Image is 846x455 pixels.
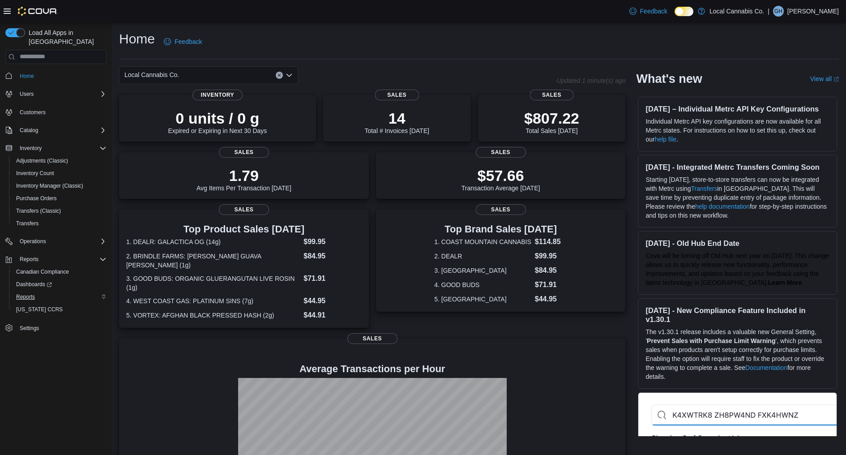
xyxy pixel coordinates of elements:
span: Dashboards [13,279,107,290]
span: Inventory [20,145,42,152]
h3: [DATE] - Integrated Metrc Transfers Coming Soon [645,163,829,172]
a: help file [655,136,676,143]
dt: 2. DEALR [434,252,531,261]
input: Dark Mode [675,7,693,16]
dt: 3. GOOD BUDS: ORGANIC GLUERANGUTAN LIVE ROSIN (1g) [126,274,300,292]
dd: $99.95 [535,251,567,262]
span: Reports [16,254,107,265]
a: Documentation [745,364,787,371]
p: 14 [364,109,429,127]
p: The v1.30.1 release includes a valuable new General Setting, ' ', which prevents sales when produ... [645,327,829,381]
p: 0 units / 0 g [168,109,267,127]
span: GH [774,6,782,17]
h3: [DATE] - New Compliance Feature Included in v1.30.1 [645,306,829,324]
button: Settings [2,321,110,334]
a: Dashboards [13,279,56,290]
span: Customers [20,109,46,116]
span: Transfers [13,218,107,229]
span: Catalog [16,125,107,136]
p: Starting [DATE], store-to-store transfers can now be integrated with Metrc using in [GEOGRAPHIC_D... [645,175,829,220]
p: | [768,6,769,17]
span: Inventory Manager (Classic) [16,182,83,189]
h1: Home [119,30,155,48]
span: Feedback [175,37,202,46]
span: Load All Apps in [GEOGRAPHIC_DATA] [25,28,107,46]
div: Avg Items Per Transaction [DATE] [197,167,291,192]
button: Clear input [276,72,283,79]
span: Feedback [640,7,667,16]
button: Canadian Compliance [9,266,110,278]
button: Reports [9,291,110,303]
span: Sales [375,90,419,100]
dd: $84.95 [303,251,361,262]
h3: [DATE] - Old Hub End Date [645,239,829,248]
span: Settings [16,322,107,333]
dd: $99.95 [303,236,361,247]
p: 1.79 [197,167,291,185]
p: Local Cannabis Co. [709,6,764,17]
a: Inventory Count [13,168,58,179]
h2: What's new [636,72,702,86]
span: Inventory Count [16,170,54,177]
span: Sales [476,147,526,158]
button: Reports [2,253,110,266]
a: Home [16,71,38,82]
a: View allExternal link [810,75,839,82]
button: Users [2,88,110,100]
dt: 3. [GEOGRAPHIC_DATA] [434,266,531,275]
span: Sales [219,204,269,215]
span: Home [20,73,34,80]
dd: $71.91 [303,273,361,284]
span: Transfers [16,220,38,227]
p: [PERSON_NAME] [787,6,839,17]
p: $57.66 [461,167,540,185]
div: Expired or Expiring in Next 30 Days [168,109,267,134]
dt: 5. [GEOGRAPHIC_DATA] [434,295,531,304]
span: Cova will be turning off Old Hub next year on [DATE]. This change allows us to quickly release ne... [645,252,829,286]
dt: 1. COAST MOUNTAIN CANNABIS [434,237,531,246]
a: Adjustments (Classic) [13,155,72,166]
img: Cova [18,7,58,16]
button: Users [16,89,37,99]
a: Feedback [626,2,671,20]
span: Catalog [20,127,38,134]
a: Settings [16,323,43,334]
button: [US_STATE] CCRS [9,303,110,316]
span: Sales [219,147,269,158]
dd: $71.91 [535,279,567,290]
button: Inventory Count [9,167,110,180]
a: Transfers [13,218,42,229]
dd: $114.85 [535,236,567,247]
strong: Prevent Sales with Purchase Limit Warning [647,337,775,344]
a: Purchase Orders [13,193,60,204]
strong: Learn More [768,279,802,286]
div: Gary Hehar [773,6,784,17]
span: Inventory Manager (Classic) [13,180,107,191]
dt: 1. DEALR: GALACTICA OG (14g) [126,237,300,246]
a: Reports [13,292,38,302]
button: Transfers (Classic) [9,205,110,217]
span: Inventory Count [13,168,107,179]
a: Canadian Compliance [13,266,73,277]
h3: [DATE] – Individual Metrc API Key Configurations [645,104,829,113]
span: Reports [13,292,107,302]
button: Inventory Manager (Classic) [9,180,110,192]
a: Dashboards [9,278,110,291]
span: Settings [20,325,39,332]
p: Updated 1 minute(s) ago [556,77,625,84]
span: Dashboards [16,281,52,288]
p: $807.22 [524,109,579,127]
a: Transfers (Classic) [13,206,64,216]
div: Total # Invoices [DATE] [364,109,429,134]
a: help documentation [695,203,750,210]
button: Customers [2,106,110,119]
dd: $84.95 [535,265,567,276]
h3: Top Product Sales [DATE] [126,224,362,235]
span: Transfers (Classic) [16,207,61,215]
button: Transfers [9,217,110,230]
p: Individual Metrc API key configurations are now available for all Metrc states. For instructions ... [645,117,829,144]
dd: $44.91 [303,310,361,321]
a: [US_STATE] CCRS [13,304,66,315]
div: Total Sales [DATE] [524,109,579,134]
span: Dark Mode [675,16,675,17]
